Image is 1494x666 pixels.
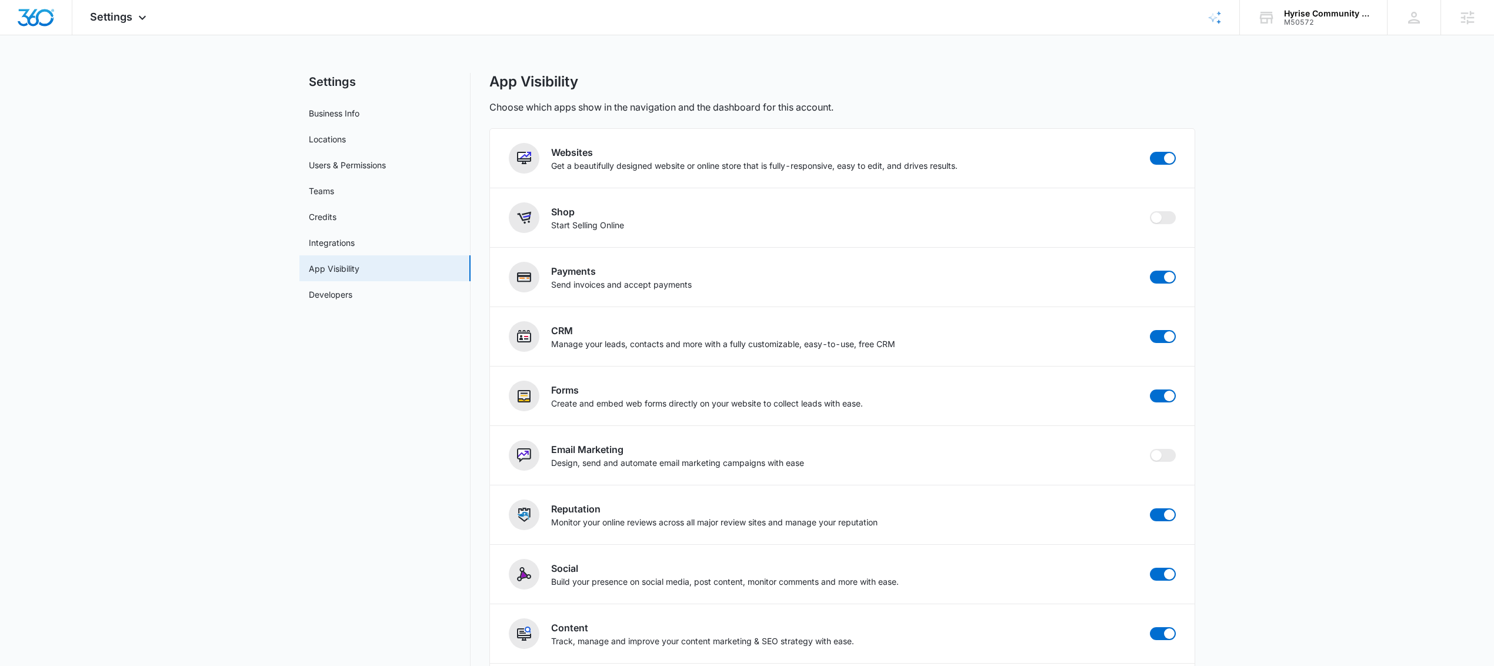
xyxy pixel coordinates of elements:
img: Payments [517,270,531,284]
h2: Shop [551,205,624,219]
h1: App Visibility [489,73,578,91]
img: Email Marketing [517,448,531,462]
h2: Forms [551,383,863,397]
a: Integrations [309,237,355,249]
a: Business Info [309,107,359,119]
div: account id [1284,18,1370,26]
img: CRM [517,329,531,344]
img: Reputation [517,508,531,522]
p: Get a beautifully designed website or online store that is fully-responsive, easy to edit, and dr... [551,159,958,172]
img: Social [517,567,531,581]
p: Choose which apps show in the navigation and the dashboard for this account. [489,100,833,114]
h2: Websites [551,145,958,159]
div: account name [1284,9,1370,18]
img: Content [517,627,531,641]
h2: Payments [551,264,692,278]
a: Locations [309,133,346,145]
a: Teams [309,185,334,197]
a: Credits [309,211,336,223]
p: Start Selling Online [551,219,624,231]
h2: Social [551,561,899,575]
img: Shop [517,211,531,225]
h2: Settings [299,73,471,91]
p: Design, send and automate email marketing campaigns with ease [551,457,804,469]
img: Forms [517,389,531,403]
p: Build your presence on social media, post content, monitor comments and more with ease. [551,575,899,588]
p: Track, manage and improve your content marketing & SEO strategy with ease. [551,635,854,647]
p: Manage your leads, contacts and more with a fully customizable, easy-to-use, free CRM [551,338,895,350]
a: App Visibility [309,262,359,275]
p: Create and embed web forms directly on your website to collect leads with ease. [551,397,863,409]
a: Developers [309,288,352,301]
h2: CRM [551,324,895,338]
img: Websites [517,151,531,165]
h2: Email Marketing [551,442,804,457]
h2: Reputation [551,502,878,516]
a: Users & Permissions [309,159,386,171]
p: Monitor your online reviews across all major review sites and manage your reputation [551,516,878,528]
h2: Content [551,621,854,635]
span: Settings [90,11,132,23]
p: Send invoices and accept payments [551,278,692,291]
